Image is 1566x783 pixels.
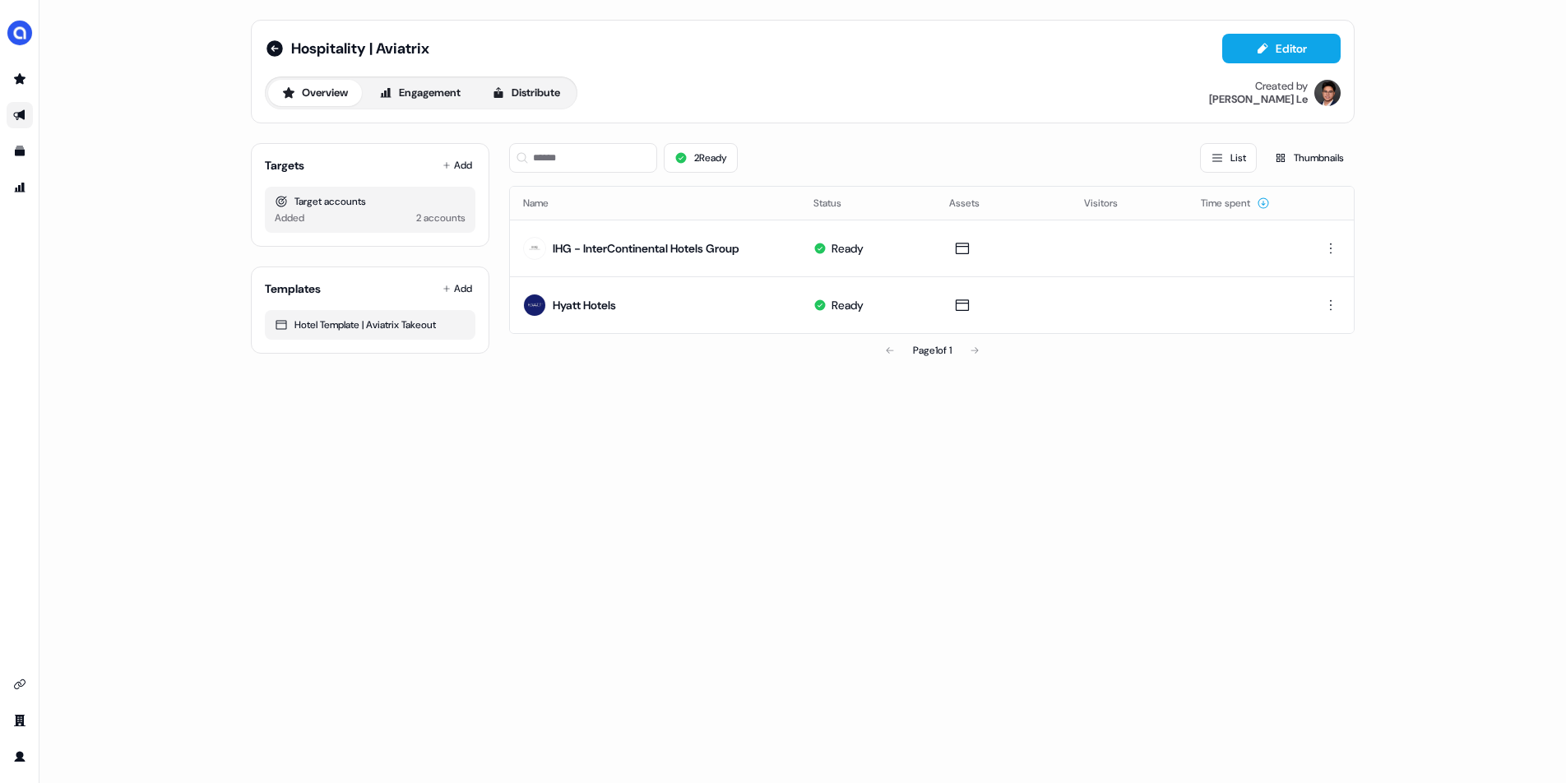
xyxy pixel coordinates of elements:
div: Added [275,210,304,226]
div: Templates [265,280,321,297]
div: Ready [832,240,864,257]
span: Hospitality | Aviatrix [291,39,429,58]
div: Hotel Template | Aviatrix Takeout [275,317,466,333]
button: List [1200,143,1257,173]
th: Assets [936,187,1072,220]
button: Name [523,188,568,218]
a: Go to profile [7,744,33,770]
button: Status [813,188,861,218]
button: Time spent [1201,188,1270,218]
a: Go to team [7,707,33,734]
button: Distribute [478,80,574,106]
button: 2Ready [664,143,738,173]
div: Targets [265,157,304,174]
div: [PERSON_NAME] Le [1209,93,1308,106]
div: 2 accounts [416,210,466,226]
a: Editor [1222,42,1341,59]
a: Go to prospects [7,66,33,92]
div: Page 1 of 1 [913,342,952,359]
div: Ready [832,297,864,313]
a: Go to integrations [7,671,33,697]
button: Editor [1222,34,1341,63]
div: Target accounts [275,193,466,210]
a: Go to outbound experience [7,102,33,128]
a: Go to templates [7,138,33,164]
div: Created by [1255,80,1308,93]
button: Add [439,277,475,300]
button: Add [439,154,475,177]
div: IHG - InterContinental Hotels Group [553,240,739,257]
button: Visitors [1084,188,1137,218]
button: Overview [268,80,362,106]
button: Engagement [365,80,475,106]
div: Hyatt Hotels [553,297,616,313]
img: Hugh [1314,80,1341,106]
button: Thumbnails [1263,143,1355,173]
a: Go to attribution [7,174,33,201]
